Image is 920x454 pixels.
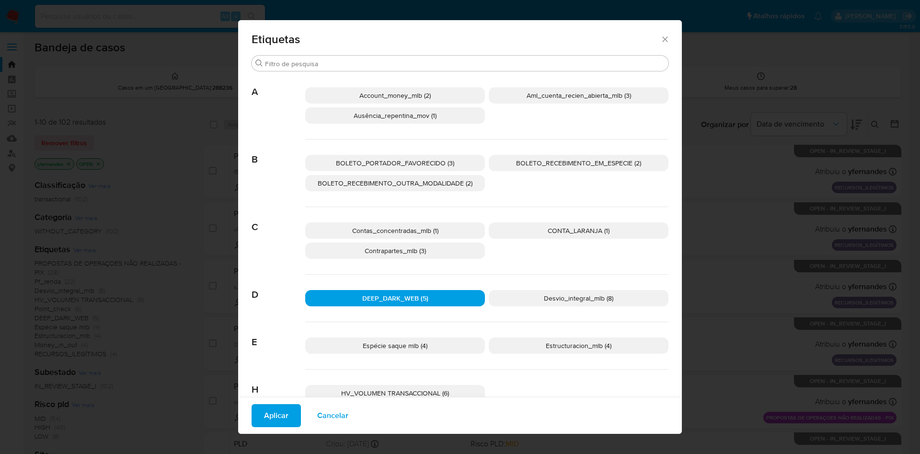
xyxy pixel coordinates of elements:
span: C [252,207,305,233]
div: Contas_concentradas_mlb (1) [305,222,485,239]
button: Fechar [660,35,669,43]
span: Etiquetas [252,34,660,45]
span: CONTA_LARANJA (1) [548,226,609,235]
span: E [252,322,305,348]
div: Estructuracion_mlb (4) [489,338,668,354]
span: Desvio_integral_mlb (8) [544,293,613,303]
span: HV_VOLUMEN TRANSACCIONAL (6) [341,388,449,398]
span: Contas_concentradas_mlb (1) [352,226,438,235]
div: Aml_cuenta_recien_abierta_mlb (3) [489,87,668,104]
span: Cancelar [317,405,348,426]
span: Estructuracion_mlb (4) [546,341,611,350]
div: CONTA_LARANJA (1) [489,222,668,239]
span: BOLETO_PORTADOR_FAVORECIDO (3) [336,158,454,168]
span: Aml_cuenta_recien_abierta_mlb (3) [527,91,631,100]
div: Espécie saque mlb (4) [305,338,485,354]
div: HV_VOLUMEN TRANSACCIONAL (6) [305,385,485,401]
span: B [252,140,305,165]
div: Contrapartes_mlb (3) [305,243,485,259]
div: BOLETO_RECEBIMENTO_EM_ESPECIE (2) [489,155,668,171]
span: H [252,370,305,396]
span: Ausência_repentina_mov (1) [354,111,437,120]
span: BOLETO_RECEBIMENTO_OUTRA_MODALIDADE (2) [318,178,472,188]
span: Contrapartes_mlb (3) [365,246,426,256]
button: Aplicar [252,404,301,427]
span: Aplicar [264,405,288,426]
div: Desvio_integral_mlb (8) [489,290,668,306]
div: DEEP_DARK_WEB (5) [305,290,485,306]
input: Filtro de pesquisa [265,59,665,68]
span: A [252,72,305,98]
div: BOLETO_RECEBIMENTO_OUTRA_MODALIDADE (2) [305,175,485,191]
button: Cancelar [305,404,361,427]
span: BOLETO_RECEBIMENTO_EM_ESPECIE (2) [516,158,641,168]
div: Ausência_repentina_mov (1) [305,107,485,124]
span: Account_money_mlb (2) [359,91,431,100]
span: DEEP_DARK_WEB (5) [362,293,428,303]
span: Espécie saque mlb (4) [363,341,427,350]
button: Procurar [255,59,263,67]
span: D [252,275,305,301]
div: Account_money_mlb (2) [305,87,485,104]
div: BOLETO_PORTADOR_FAVORECIDO (3) [305,155,485,171]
